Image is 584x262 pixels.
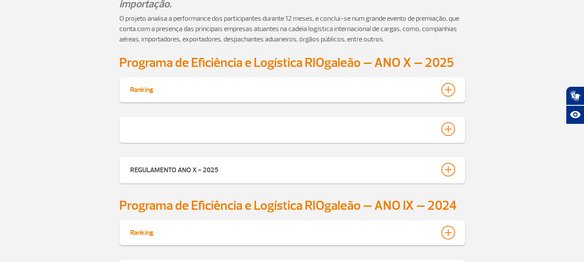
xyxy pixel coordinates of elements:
button: Abrir recursos assistivos. [566,105,584,124]
button: Ranking [130,82,455,97]
div: REGULAMENTO ANO X - 2025 [130,163,218,175]
div: Ranking [130,226,153,237]
h2: Programa de Eficiência e Logística RIOgaleão – ANO X – 2025 [119,55,465,71]
h2: Programa de Eficiência e Logística RIOgaleão – ANO IX – 2024 [119,198,465,214]
div: Plugin de acessibilidade da Hand Talk. [566,86,584,124]
p: O projeto analisa a performance dos participantes durante 12 meses, e conclui-se num grande event... [119,13,465,44]
button: Abrir tradutor de língua de sinais. [566,86,584,105]
button: Ranking [130,225,455,240]
button: REGULAMENTO ANO X - 2025 [130,162,455,177]
div: Ranking [130,83,153,94]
